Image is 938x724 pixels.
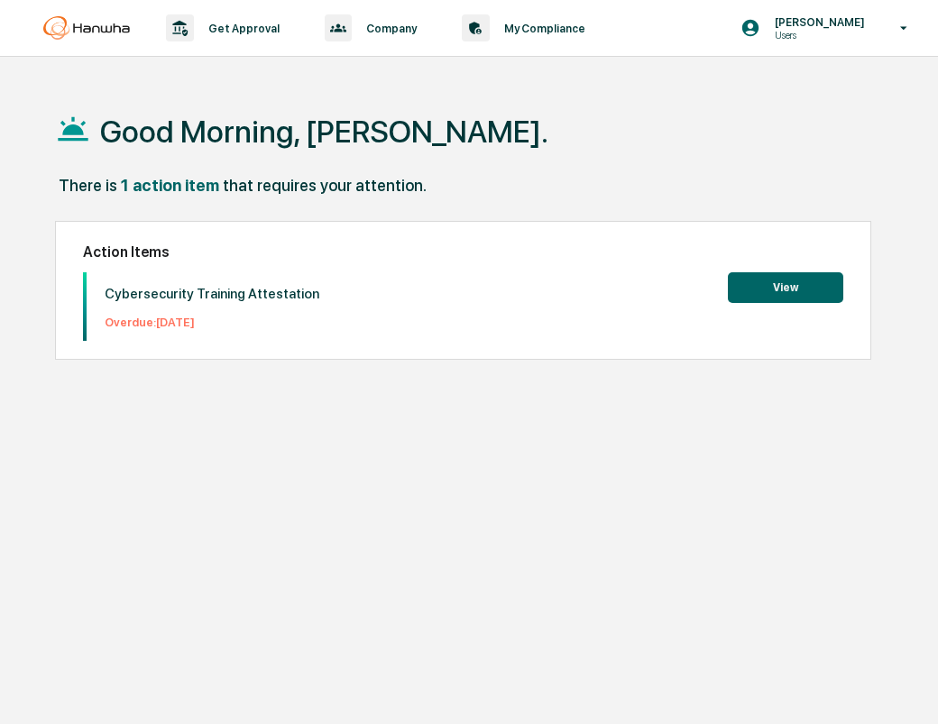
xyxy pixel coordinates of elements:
div: that requires your attention. [223,176,427,195]
p: [PERSON_NAME] [760,15,874,29]
a: View [728,278,843,295]
div: There is [59,176,117,195]
div: 1 action item [121,176,219,195]
button: View [728,272,843,303]
p: Overdue: [DATE] [105,316,319,329]
img: logo [43,16,130,40]
p: Company [352,22,426,35]
p: Cybersecurity Training Attestation [105,286,319,302]
p: My Compliance [490,22,594,35]
h1: Good Morning, [PERSON_NAME]. [100,114,548,150]
p: Users [760,29,874,41]
h2: Action Items [83,243,842,261]
p: Get Approval [194,22,289,35]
